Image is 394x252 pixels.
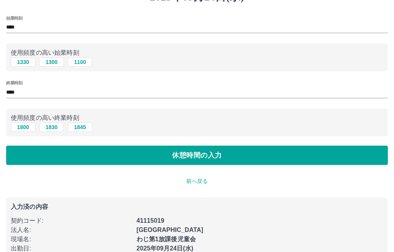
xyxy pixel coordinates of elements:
[11,48,383,57] p: 使用頻度の高い始業時刻
[11,216,132,225] p: 契約コード :
[137,217,164,224] b: 41115019
[11,225,132,235] p: 法人名 :
[11,113,383,123] p: 使用頻度の高い終業時刻
[11,123,35,132] button: 1800
[11,235,132,244] p: 現場名 :
[68,57,92,67] button: 1100
[6,15,22,21] label: 始業時刻
[6,146,388,165] button: 休憩時間の入力
[6,80,22,86] label: 終業時刻
[6,177,388,185] p: 前へ戻る
[39,123,64,132] button: 1830
[68,123,92,132] button: 1845
[11,204,383,210] p: 入力済の内容
[39,57,64,67] button: 1300
[137,236,196,242] b: わじ第1放課後児童会
[137,227,204,233] b: [GEOGRAPHIC_DATA]
[137,245,194,252] b: 2025年09月24日(水)
[11,57,35,67] button: 1330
